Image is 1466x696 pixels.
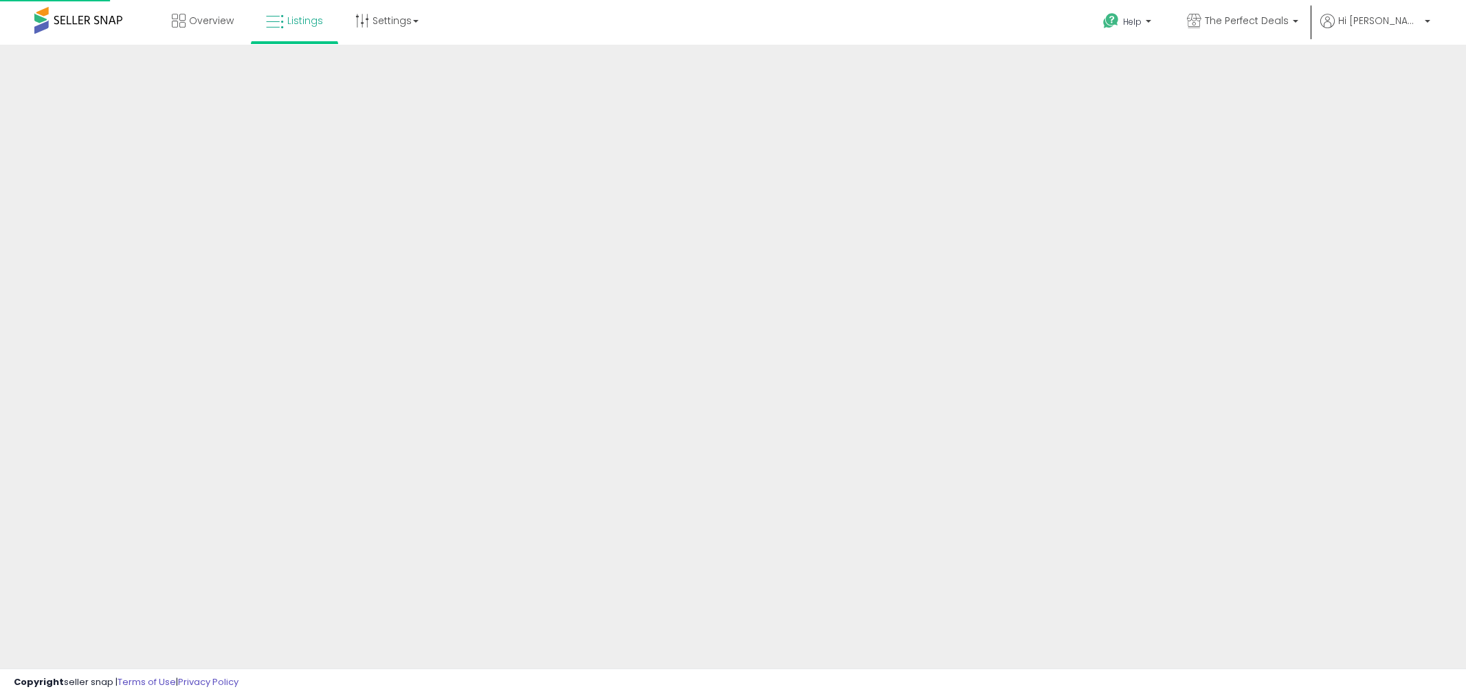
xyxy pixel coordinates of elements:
[1092,2,1165,45] a: Help
[1102,12,1120,30] i: Get Help
[287,14,323,28] span: Listings
[1205,14,1289,28] span: The Perfect Deals
[1338,14,1421,28] span: Hi [PERSON_NAME]
[1123,16,1142,28] span: Help
[1320,14,1430,45] a: Hi [PERSON_NAME]
[189,14,234,28] span: Overview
